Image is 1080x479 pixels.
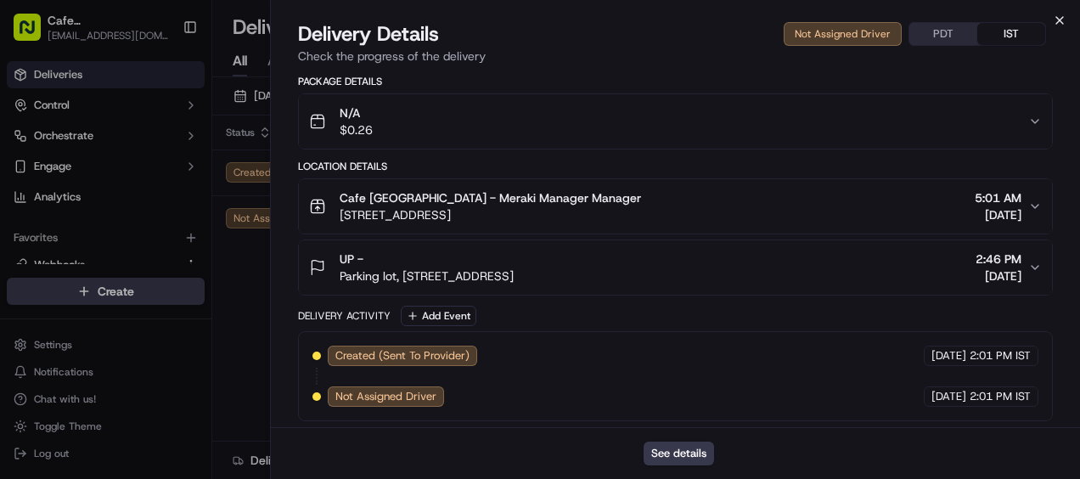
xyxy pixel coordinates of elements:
a: Powered byPylon [120,286,205,300]
div: Delivery Activity [298,309,391,323]
div: We're available if you need us! [58,178,215,192]
span: 2:01 PM IST [970,348,1031,363]
div: Start new chat [58,161,278,178]
span: Cafe [GEOGRAPHIC_DATA] - Meraki Manager Manager [340,189,641,206]
span: [STREET_ADDRESS] [340,206,641,223]
span: Created (Sent To Provider) [335,348,470,363]
span: [DATE] [931,389,966,404]
button: Cafe [GEOGRAPHIC_DATA] - Meraki Manager Manager[STREET_ADDRESS]5:01 AM[DATE] [299,179,1052,234]
button: See details [644,442,714,465]
div: Location Details [298,160,1053,173]
span: [DATE] [976,268,1021,285]
span: Knowledge Base [34,245,130,262]
button: UP -Parking lot, [STREET_ADDRESS]2:46 PM[DATE] [299,240,1052,295]
button: N/A$0.26 [299,94,1052,149]
span: N/A [340,104,373,121]
span: API Documentation [160,245,273,262]
span: [DATE] [975,206,1021,223]
span: [DATE] [931,348,966,363]
button: IST [977,23,1045,45]
a: 💻API Documentation [137,239,279,269]
button: Start new chat [289,166,309,187]
p: Check the progress of the delivery [298,48,1053,65]
span: Delivery Details [298,20,439,48]
span: Parking lot, [STREET_ADDRESS] [340,268,514,285]
span: 5:01 AM [975,189,1021,206]
span: $0.26 [340,121,373,138]
img: Nash [17,16,51,50]
input: Got a question? Start typing here... [44,109,306,127]
button: Add Event [401,306,476,326]
div: Package Details [298,75,1053,88]
span: 2:01 PM IST [970,389,1031,404]
button: PDT [909,23,977,45]
p: Welcome 👋 [17,67,309,94]
span: Pylon [169,287,205,300]
span: Not Assigned Driver [335,389,436,404]
span: 2:46 PM [976,251,1021,268]
a: 📗Knowledge Base [10,239,137,269]
div: 💻 [143,247,157,261]
div: 📗 [17,247,31,261]
img: 1736555255976-a54dd68f-1ca7-489b-9aae-adbdc363a1c4 [17,161,48,192]
span: UP - [340,251,363,268]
